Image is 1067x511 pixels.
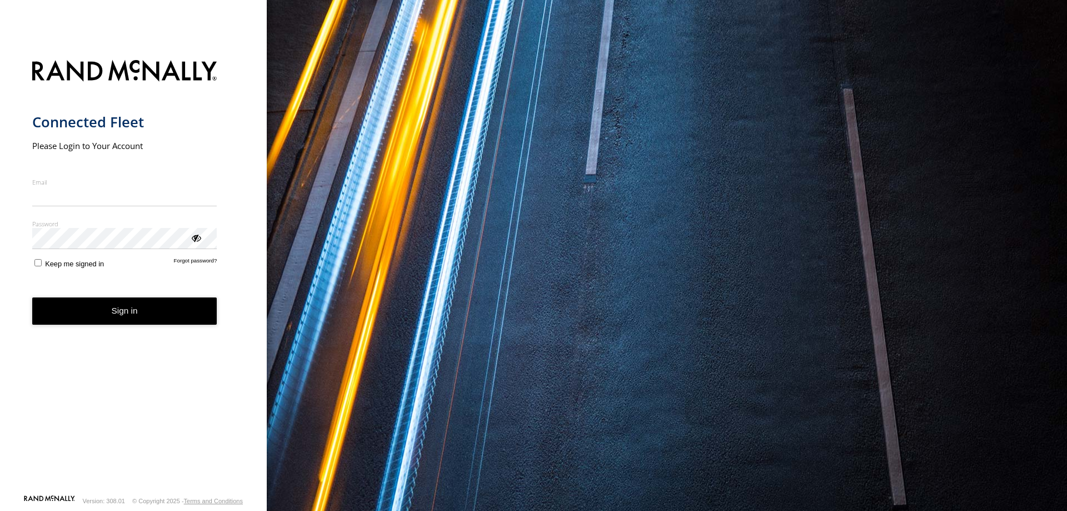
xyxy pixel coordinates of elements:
[32,140,217,151] h2: Please Login to Your Account
[32,178,217,186] label: Email
[83,498,125,504] div: Version: 308.01
[132,498,243,504] div: © Copyright 2025 -
[32,220,217,228] label: Password
[24,495,75,507] a: Visit our Website
[34,259,42,266] input: Keep me signed in
[184,498,243,504] a: Terms and Conditions
[190,232,201,243] div: ViewPassword
[32,297,217,325] button: Sign in
[32,58,217,86] img: Rand McNally
[32,113,217,131] h1: Connected Fleet
[174,257,217,268] a: Forgot password?
[32,53,235,494] form: main
[45,260,104,268] span: Keep me signed in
